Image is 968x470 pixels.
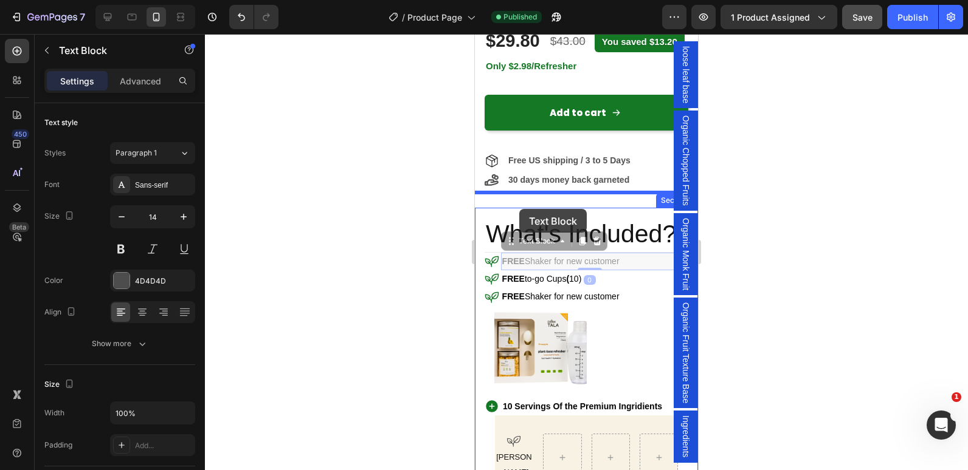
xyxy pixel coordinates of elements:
[229,5,278,29] div: Undo/Redo
[135,276,192,287] div: 4D4D4D
[852,12,873,22] span: Save
[44,376,77,393] div: Size
[44,275,63,286] div: Color
[503,12,537,22] span: Published
[110,142,195,164] button: Paragraph 1
[135,440,192,451] div: Add...
[9,222,29,232] div: Beta
[927,410,956,440] iframe: Intercom live chat
[44,148,66,158] div: Styles
[475,34,698,470] iframe: Design area
[731,11,810,24] span: 1 product assigned
[120,75,161,87] p: Advanced
[952,392,961,402] span: 1
[59,43,162,58] p: Text Block
[44,208,77,225] div: Size
[842,5,882,29] button: Save
[402,11,405,24] span: /
[5,5,91,29] button: 7
[92,338,148,350] div: Show more
[721,5,837,29] button: 1 product assigned
[44,179,60,190] div: Font
[44,304,78,321] div: Align
[135,180,192,191] div: Sans-serif
[80,10,85,24] p: 7
[12,129,29,139] div: 450
[44,407,64,418] div: Width
[407,11,462,24] span: Product Page
[44,333,195,355] button: Show more
[60,75,94,87] p: Settings
[116,148,157,158] span: Paragraph 1
[44,117,78,128] div: Text style
[44,440,72,451] div: Padding
[897,11,928,24] div: Publish
[887,5,938,29] button: Publish
[111,402,195,424] input: Auto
